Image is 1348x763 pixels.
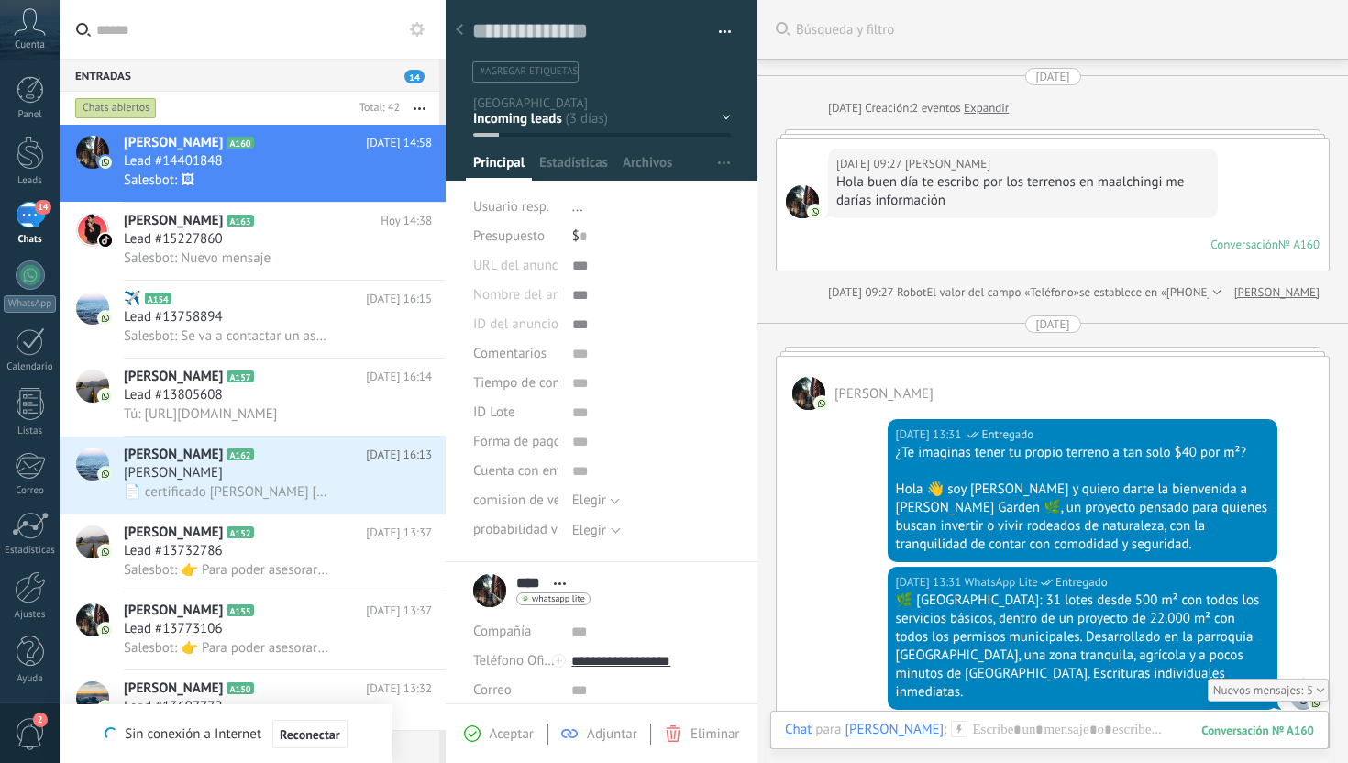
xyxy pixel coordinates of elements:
[836,173,1210,210] div: Hola buen día te escribo por los terrenos en maalchingi me darías información
[572,198,583,216] span: ...
[60,592,446,669] a: avataricon[PERSON_NAME]A155[DATE] 13:37Lead #13773106Salesbot: 👉 Para poder asesorarte mejor, por...
[99,624,112,636] img: icon
[4,609,57,621] div: Ajustes
[99,702,112,714] img: icon
[15,39,45,51] span: Cuenta
[473,193,558,222] div: Usuario resp.
[60,670,446,747] a: avataricon[PERSON_NAME]A150[DATE] 13:32Lead #13697772Salesbot: 👉 Para poder asesorarte mejor, por...
[1055,573,1108,592] span: Entregado
[4,426,57,437] div: Listas
[896,444,1269,462] div: ¿Te imaginas tener tu propio terreno a tan solo $40 por m²?
[572,222,731,251] div: $
[532,594,585,603] span: whatsapp lite
[124,698,223,716] span: Lead #13697772
[473,251,558,281] div: URL del anuncio de TikTok
[124,639,331,657] span: Salesbot: 👉 Para poder asesorarte mejor, por favor elige una opción: 1️⃣ Quiero más información 2...
[473,288,651,302] span: Nombre del anuncio de TikTok
[896,592,1269,702] div: 🌿 [GEOGRAPHIC_DATA]: 31 lotes desde 500 m² con todos los servicios básicos, dentro de un proyecto...
[124,152,223,171] span: Lead #14401848
[99,156,112,169] img: icon
[896,573,965,592] div: [DATE] 13:31
[352,99,400,117] div: Total: 42
[473,617,558,647] div: Compañía
[124,308,223,326] span: Lead #13758894
[792,377,825,410] span: Alba
[4,485,57,497] div: Correo
[124,249,271,267] span: Salesbot: Nuevo mensaje
[964,99,1009,117] a: Expandir
[124,368,223,386] span: [PERSON_NAME]
[99,468,112,481] img: icon
[227,526,253,538] span: A152
[896,426,965,444] div: [DATE] 13:31
[623,154,672,181] span: Archivos
[982,426,1034,444] span: Entregado
[473,398,558,427] div: ID Lote
[124,171,194,189] span: Salesbot: 🖼
[473,457,558,486] div: Cuenta con entrada
[124,464,223,482] span: [PERSON_NAME]
[272,720,348,749] button: Reconectar
[587,725,637,743] span: Adjuntar
[60,203,446,280] a: avataricon[PERSON_NAME]A163Hoy 14:38Lead #15227860Salesbot: Nuevo mensaje
[828,99,865,117] div: [DATE]
[1278,237,1320,252] div: № A160
[99,546,112,558] img: icon
[124,483,331,501] span: 📄 certificado [PERSON_NAME] [DATE].pdf
[473,464,587,478] span: Cuenta con entrada
[4,295,56,313] div: WhatsApp
[60,359,446,436] a: avataricon[PERSON_NAME]A157[DATE] 16:14Lead #13805608Tú: [URL][DOMAIN_NAME]
[4,175,57,187] div: Leads
[473,317,617,331] span: ID del anuncio de TikTok
[60,125,446,202] a: avataricon[PERSON_NAME]A160[DATE] 14:58Lead #14401848Salesbot: 🖼
[473,227,545,245] span: Presupuesto
[786,185,819,218] span: Alba
[60,281,446,358] a: avataricon✈️A154[DATE] 16:15Lead #13758894Salesbot: Se va a contactar un asesor con usted
[1287,677,1320,710] span: WhatsApp Lite
[473,376,582,390] span: Tiempo de compra
[473,515,558,545] div: probabilidad venta
[124,290,141,308] span: ✈️
[490,725,534,743] span: Aceptar
[124,230,223,249] span: Lead #15227860
[473,369,558,398] div: Tiempo de compra
[4,361,57,373] div: Calendario
[366,134,432,152] span: [DATE] 14:58
[1309,697,1322,710] img: com.amocrm.amocrmwa.svg
[227,215,253,227] span: A163
[105,719,347,749] div: Sin conexión a Internet
[897,284,926,300] span: Robot
[124,386,223,404] span: Lead #13805608
[828,283,897,302] div: [DATE] 09:27
[836,155,905,173] div: [DATE] 09:27
[366,602,432,620] span: [DATE] 13:37
[480,65,578,78] span: #agregar etiquetas
[572,524,606,537] div: Elegir
[227,137,253,149] span: A160
[809,205,822,218] img: com.amocrm.amocrmwa.svg
[1208,679,1329,702] div: 5
[473,652,569,669] span: Teléfono Oficina
[473,405,515,419] span: ID Lote
[1234,283,1320,302] a: [PERSON_NAME]
[473,310,558,339] div: ID del anuncio de TikTok
[227,682,253,694] span: A150
[99,234,112,247] img: icon
[227,604,253,616] span: A155
[33,713,48,727] span: 2
[124,212,223,230] span: [PERSON_NAME]
[381,212,432,230] span: Hoy 14:38
[473,222,558,251] div: Presupuesto
[145,293,171,304] span: A154
[926,283,1079,302] span: El valor del campo «Teléfono»
[473,435,561,448] span: Forma de pago
[473,493,580,507] span: comision de venta
[4,545,57,557] div: Estadísticas
[1036,315,1070,333] div: [DATE]
[124,602,223,620] span: [PERSON_NAME]
[896,481,1269,554] div: Hola 👋 soy [PERSON_NAME] y quiero darte la bienvenida a [PERSON_NAME] Garden 🌿, un proyecto pensa...
[473,427,558,457] div: Forma de pago
[473,681,512,699] span: Correo
[473,347,547,360] span: Comentarios
[4,109,57,121] div: Panel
